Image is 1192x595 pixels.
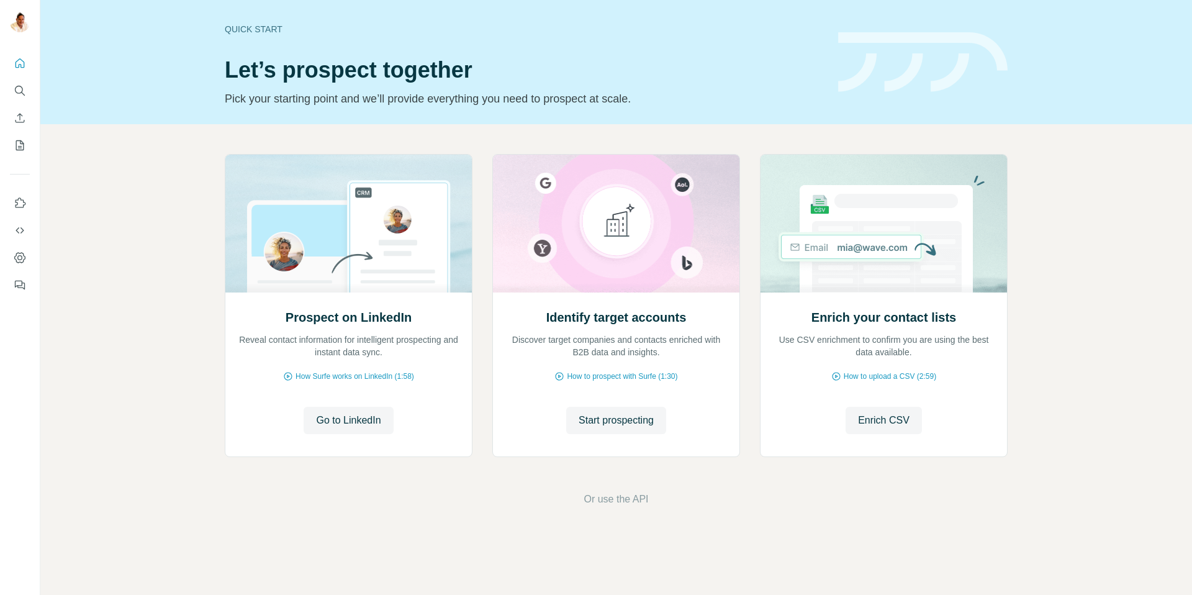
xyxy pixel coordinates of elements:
button: Use Surfe API [10,219,30,242]
button: My lists [10,134,30,157]
p: Reveal contact information for intelligent prospecting and instant data sync. [238,334,459,358]
span: Start prospecting [579,413,654,428]
span: How Surfe works on LinkedIn (1:58) [296,371,414,382]
button: Enrich CSV [846,407,922,434]
button: Use Surfe on LinkedIn [10,192,30,214]
span: Enrich CSV [858,413,910,428]
p: Pick your starting point and we’ll provide everything you need to prospect at scale. [225,90,823,107]
p: Discover target companies and contacts enriched with B2B data and insights. [505,334,727,358]
span: How to upload a CSV (2:59) [844,371,936,382]
img: Prospect on LinkedIn [225,155,472,293]
button: Dashboard [10,247,30,269]
img: Identify target accounts [492,155,740,293]
button: Search [10,79,30,102]
button: Feedback [10,274,30,296]
button: Start prospecting [566,407,666,434]
button: Quick start [10,52,30,75]
img: Enrich your contact lists [760,155,1008,293]
button: Or use the API [584,492,648,507]
img: Avatar [10,12,30,32]
button: Enrich CSV [10,107,30,129]
h2: Enrich your contact lists [811,309,956,326]
div: Quick start [225,23,823,35]
h1: Let’s prospect together [225,58,823,83]
h2: Prospect on LinkedIn [286,309,412,326]
button: Go to LinkedIn [304,407,393,434]
span: Go to LinkedIn [316,413,381,428]
p: Use CSV enrichment to confirm you are using the best data available. [773,334,995,358]
img: banner [838,32,1008,93]
h2: Identify target accounts [546,309,687,326]
span: How to prospect with Surfe (1:30) [567,371,677,382]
